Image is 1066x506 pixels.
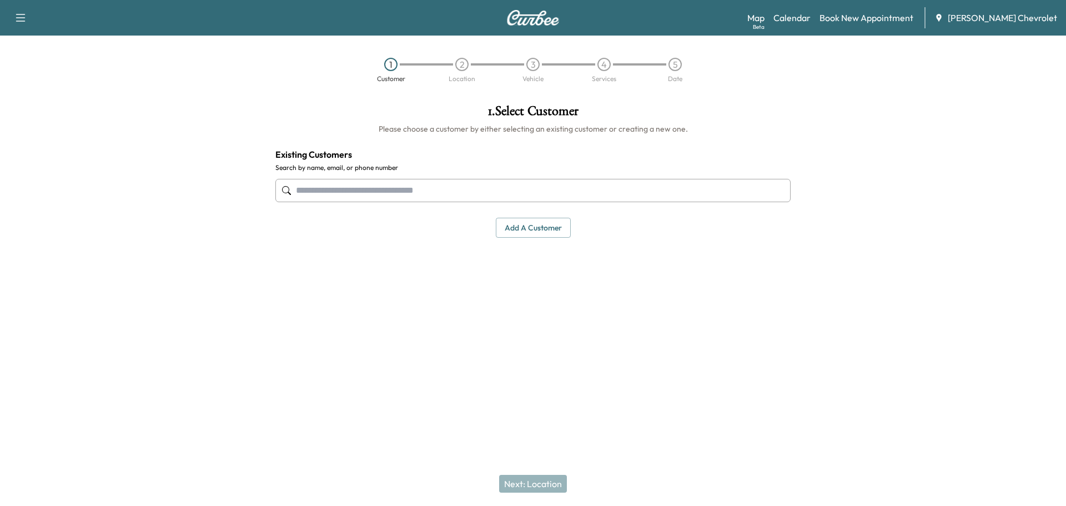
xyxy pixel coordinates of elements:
div: Location [449,76,475,82]
div: Date [668,76,682,82]
label: Search by name, email, or phone number [275,163,791,172]
div: Beta [753,23,765,31]
a: Book New Appointment [819,11,913,24]
div: Vehicle [522,76,544,82]
a: MapBeta [747,11,765,24]
button: Add a customer [496,218,571,238]
h4: Existing Customers [275,148,791,161]
div: Customer [377,76,405,82]
div: Services [592,76,616,82]
span: [PERSON_NAME] Chevrolet [948,11,1057,24]
div: 3 [526,58,540,71]
div: 1 [384,58,398,71]
h1: 1 . Select Customer [275,104,791,123]
img: Curbee Logo [506,10,560,26]
div: 2 [455,58,469,71]
a: Calendar [773,11,811,24]
div: 5 [668,58,682,71]
div: 4 [597,58,611,71]
h6: Please choose a customer by either selecting an existing customer or creating a new one. [275,123,791,134]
